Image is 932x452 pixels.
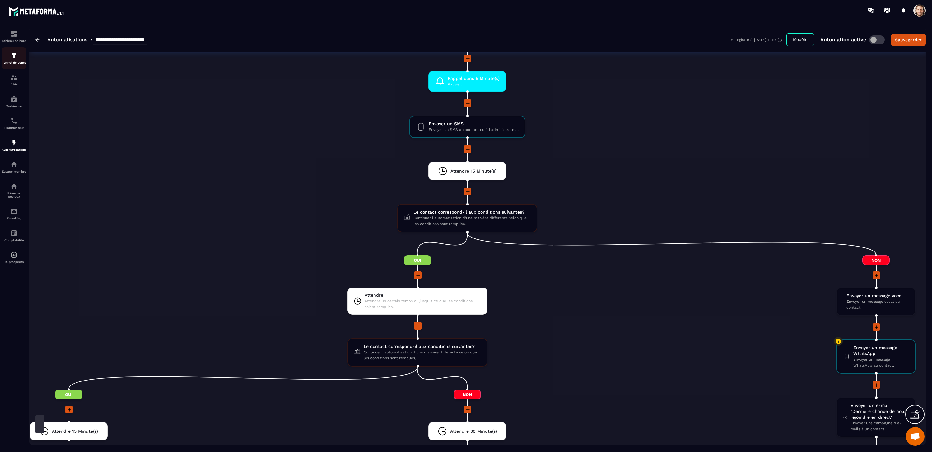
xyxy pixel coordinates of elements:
span: Envoyer un message WhatsApp au contact. [853,357,909,368]
div: Enregistré à [731,37,786,43]
img: logo [9,6,65,17]
a: social-networksocial-networkRéseaux Sociaux [2,178,26,203]
span: Attendre 30 Minute(s) [450,428,497,434]
img: social-network [10,182,18,190]
img: formation [10,74,18,81]
span: Rappel dans 5 Minute(s) [448,76,500,81]
p: Réseaux Sociaux [2,191,26,198]
span: Le contact correspond-il aux conditions suivantes? [364,344,481,349]
p: CRM [2,83,26,86]
span: Oui [55,390,82,399]
span: Attendre 15 Minute(s) [450,168,496,174]
a: schedulerschedulerPlanificateur [2,113,26,134]
img: automations [10,139,18,146]
img: automations [10,251,18,259]
span: Envoyer un SMS au contact ou à l'administrateur. [429,127,519,133]
span: Attendre [365,292,481,298]
span: Envoyer un e-mail "Derniere chance de nous rejoindre en direct" [850,403,909,420]
p: E-mailing [2,217,26,220]
a: formationformationCRM [2,69,26,91]
img: automations [10,161,18,168]
img: formation [10,52,18,59]
p: Espace membre [2,170,26,173]
a: formationformationTableau de bord [2,25,26,47]
a: automationsautomationsEspace membre [2,156,26,178]
span: Non [454,390,481,399]
img: scheduler [10,117,18,125]
span: Envoyer un message vocal [846,293,909,299]
p: Planificateur [2,126,26,130]
a: accountantaccountantComptabilité [2,225,26,247]
div: Sauvegarder [895,37,922,43]
p: Tunnel de vente [2,61,26,64]
a: formationformationTunnel de vente [2,47,26,69]
span: Oui [404,255,431,265]
span: Continuer l'automatisation d'une manière différente selon que les conditions sont remplies. [364,349,481,361]
img: arrow [35,38,40,42]
p: Comptabilité [2,238,26,242]
a: Open chat [906,427,925,446]
img: automations [10,95,18,103]
button: Sauvegarder [891,34,926,46]
span: Continuer l'automatisation d'une manière différente selon que les conditions sont remplies. [413,215,530,227]
img: accountant [10,229,18,237]
a: emailemailE-mailing [2,203,26,225]
p: Webinaire [2,104,26,108]
span: / [91,37,93,43]
span: Envoyer une campagne d'e-mails à un contact. [850,420,909,432]
a: automationsautomationsAutomatisations [2,134,26,156]
span: Non [862,255,890,265]
span: Envoyer un message vocal au contact. [846,299,909,311]
p: Tableau de bord [2,39,26,43]
p: Automatisations [2,148,26,151]
span: Le contact correspond-il aux conditions suivantes? [413,209,530,215]
span: Envoyer un SMS [429,121,519,127]
p: Automation active [820,37,866,43]
img: email [10,208,18,215]
span: Attendre 15 Minute(s) [52,428,98,434]
p: IA prospects [2,260,26,264]
a: automationsautomationsWebinaire [2,91,26,113]
button: Modèle [786,33,814,46]
p: [DATE] 11:19 [754,38,776,42]
span: Envoyer un message WhatsApp [853,345,909,357]
a: Automatisations [47,37,87,43]
span: Rappel. [448,81,500,87]
img: formation [10,30,18,38]
span: Attendre un certain temps ou jusqu'à ce que les conditions soient remplies. [365,298,481,310]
